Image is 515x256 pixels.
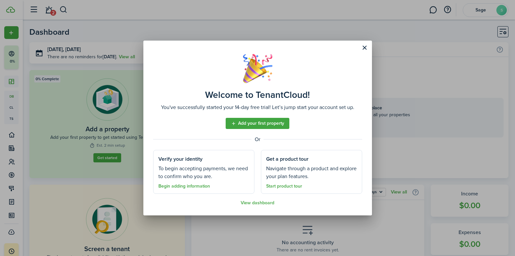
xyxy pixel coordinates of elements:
[161,103,354,111] well-done-description: You've successfully started your 14-day free trial! Let’s jump start your account set up.
[241,200,274,206] a: View dashboard
[226,118,289,129] a: Add your first property
[266,184,302,189] a: Start product tour
[359,42,370,53] button: Close modal
[266,155,309,163] well-done-section-title: Get a product tour
[243,54,272,83] img: Well done!
[153,136,362,143] well-done-separator: Or
[158,184,210,189] a: Begin adding information
[158,165,249,180] well-done-section-description: To begin accepting payments, we need to confirm who you are.
[266,165,357,180] well-done-section-description: Navigate through a product and explore your plan features.
[205,90,310,100] well-done-title: Welcome to TenantCloud!
[158,155,202,163] well-done-section-title: Verify your identity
